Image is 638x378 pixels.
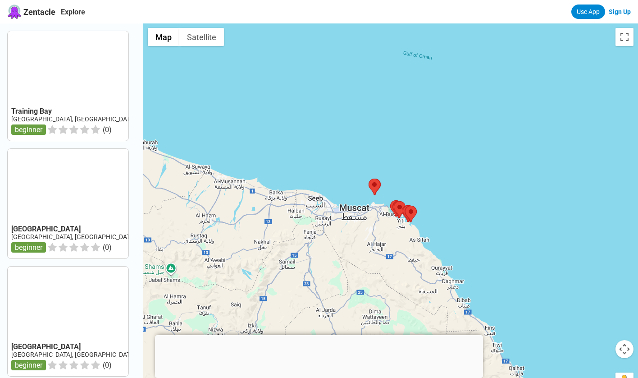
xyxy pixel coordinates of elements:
[609,8,631,15] a: Sign Up
[7,5,55,19] a: Zentacle logoZentacle
[23,7,55,17] span: Zentacle
[155,335,483,376] iframe: Advertisement
[179,28,224,46] button: Show satellite imagery
[615,340,633,358] button: Map camera controls
[61,8,85,16] a: Explore
[148,28,179,46] button: Show street map
[571,5,605,19] a: Use App
[7,5,22,19] img: Zentacle logo
[615,28,633,46] button: Toggle fullscreen view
